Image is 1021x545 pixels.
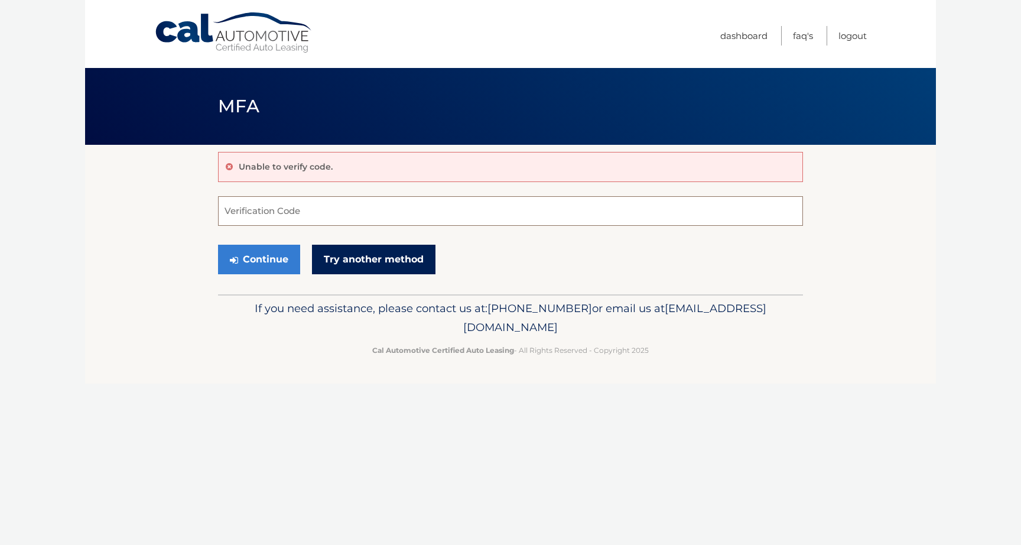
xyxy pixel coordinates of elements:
button: Continue [218,245,300,274]
a: Try another method [312,245,435,274]
span: MFA [218,95,259,117]
a: Cal Automotive [154,12,314,54]
span: [PHONE_NUMBER] [487,301,592,315]
a: Logout [838,26,867,46]
input: Verification Code [218,196,803,226]
p: If you need assistance, please contact us at: or email us at [226,299,795,337]
p: Unable to verify code. [239,161,333,172]
strong: Cal Automotive Certified Auto Leasing [372,346,514,355]
span: [EMAIL_ADDRESS][DOMAIN_NAME] [463,301,766,334]
p: - All Rights Reserved - Copyright 2025 [226,344,795,356]
a: FAQ's [793,26,813,46]
a: Dashboard [720,26,768,46]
